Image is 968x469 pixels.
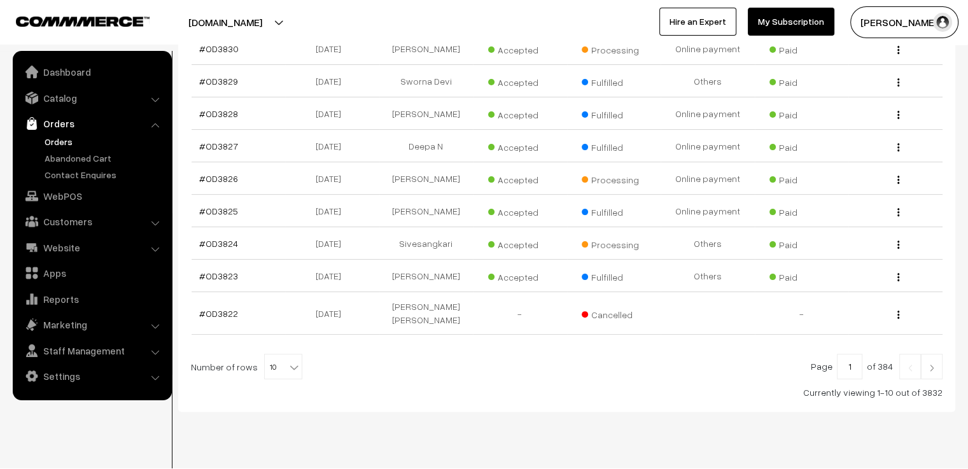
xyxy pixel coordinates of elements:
td: [PERSON_NAME] [PERSON_NAME] [379,292,473,335]
a: Customers [16,210,167,233]
td: Sivesangkari [379,227,473,260]
button: [DOMAIN_NAME] [144,6,307,38]
img: Menu [897,273,899,281]
td: [PERSON_NAME] [379,97,473,130]
span: Accepted [488,202,552,219]
span: Accepted [488,137,552,154]
img: Menu [897,208,899,216]
td: [DATE] [285,260,379,292]
img: Menu [897,311,899,319]
span: of 384 [867,361,893,372]
td: [DATE] [285,162,379,195]
td: [PERSON_NAME] [379,32,473,65]
td: Online payment [661,130,755,162]
img: COMMMERCE [16,17,150,26]
span: Cancelled [582,305,645,321]
td: Others [661,260,755,292]
a: Apps [16,262,167,284]
span: Accepted [488,170,552,186]
td: [DATE] [285,130,379,162]
a: Staff Management [16,339,167,362]
span: Accepted [488,105,552,122]
td: [DATE] [285,195,379,227]
img: Left [904,364,916,372]
span: Accepted [488,267,552,284]
a: My Subscription [748,8,834,36]
a: Dashboard [16,60,167,83]
a: Reports [16,288,167,311]
img: Menu [897,46,899,54]
td: Online payment [661,195,755,227]
a: #OD3823 [199,270,238,281]
a: Marketing [16,313,167,336]
span: Fulfilled [582,105,645,122]
a: Abandoned Cart [41,151,167,165]
td: - [755,292,849,335]
a: #OD3829 [199,76,238,87]
td: [PERSON_NAME] [379,195,473,227]
span: Processing [582,170,645,186]
span: Fulfilled [582,73,645,89]
td: [DATE] [285,32,379,65]
span: Paid [769,105,833,122]
span: Accepted [488,40,552,57]
a: #OD3827 [199,141,238,151]
a: #OD3822 [199,308,238,319]
a: Contact Enquires [41,168,167,181]
td: Others [661,65,755,97]
td: Online payment [661,32,755,65]
td: Online payment [661,97,755,130]
span: Page [811,361,832,372]
td: Sworna Devi [379,65,473,97]
span: Accepted [488,235,552,251]
td: Deepa N [379,130,473,162]
a: #OD3826 [199,173,238,184]
span: Processing [582,235,645,251]
button: [PERSON_NAME] C [850,6,958,38]
span: Fulfilled [582,267,645,284]
a: WebPOS [16,185,167,207]
a: #OD3825 [199,206,238,216]
a: Website [16,236,167,259]
span: Paid [769,170,833,186]
td: [PERSON_NAME] [379,260,473,292]
a: #OD3830 [199,43,239,54]
td: Others [661,227,755,260]
img: Menu [897,111,899,119]
td: [DATE] [285,65,379,97]
td: [DATE] [285,292,379,335]
a: #OD3824 [199,238,238,249]
a: Orders [41,135,167,148]
span: Paid [769,137,833,154]
span: 10 [264,354,302,379]
a: #OD3828 [199,108,238,119]
span: Fulfilled [582,202,645,219]
span: Paid [769,235,833,251]
span: Fulfilled [582,137,645,154]
img: Menu [897,143,899,151]
img: Right [926,364,937,372]
img: Menu [897,78,899,87]
span: Paid [769,40,833,57]
span: Processing [582,40,645,57]
img: Menu [897,176,899,184]
span: Paid [769,73,833,89]
a: Orders [16,112,167,135]
span: Paid [769,202,833,219]
span: Paid [769,267,833,284]
img: user [933,13,952,32]
span: 10 [265,354,302,380]
td: [PERSON_NAME] [379,162,473,195]
div: Currently viewing 1-10 out of 3832 [191,386,943,399]
td: - [473,292,567,335]
img: Menu [897,241,899,249]
a: Settings [16,365,167,388]
a: Hire an Expert [659,8,736,36]
span: Accepted [488,73,552,89]
a: COMMMERCE [16,13,127,28]
td: Online payment [661,162,755,195]
td: [DATE] [285,97,379,130]
span: Number of rows [191,360,258,374]
a: Catalog [16,87,167,109]
td: [DATE] [285,227,379,260]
